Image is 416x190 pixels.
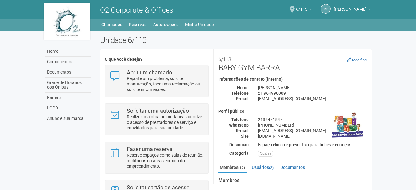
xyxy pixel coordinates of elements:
a: Grade de Horários dos Ônibus [45,78,91,93]
div: [PHONE_NUMBER] [253,122,372,128]
div: Saúde [258,151,273,157]
strong: E-mail [236,128,249,133]
h4: O que você deseja? [105,57,209,62]
small: (12) [238,165,245,170]
a: RP [321,4,331,14]
strong: Telefone [231,91,249,96]
div: [PERSON_NAME] [253,85,372,90]
div: [DOMAIN_NAME] [253,133,372,139]
a: 6/113 [296,8,312,13]
p: Reporte um problema, solicite manutenção, faça uma reclamação ou solicite informações. [127,76,204,92]
span: O2 Corporate & Offices [100,6,173,14]
h4: Informações de contato (interno) [218,77,367,82]
a: Usuários(2) [250,163,275,172]
a: Ramais [45,93,91,103]
small: Modificar [352,58,367,62]
strong: Whatsapp [229,123,249,127]
a: Chamados [101,20,122,29]
h2: BABY GYM BARRA [218,54,367,72]
strong: Descrição [229,142,249,147]
h4: Perfil público [218,109,367,114]
small: 6/113 [218,56,231,63]
a: Minha Unidade [185,20,214,29]
div: [EMAIL_ADDRESS][DOMAIN_NAME] [253,96,372,101]
a: Comunicados [45,57,91,67]
a: Anuncie sua marca [45,113,91,123]
small: (2) [269,165,274,170]
p: Reserve espaços como salas de reunião, auditórios ou áreas comum do empreendimento. [127,152,204,169]
a: Fazer uma reserva Reserve espaços como salas de reunião, auditórios ou áreas comum do empreendime... [110,146,204,169]
h2: Unidade 6/113 [100,36,372,45]
a: Autorizações [153,20,178,29]
strong: Membros [218,178,367,183]
img: logo.jpg [44,3,90,40]
strong: Nome [237,85,249,90]
p: Realize uma obra ou mudança, autorize o acesso de prestadores de serviço e convidados para sua un... [127,114,204,131]
a: Abrir um chamado Reporte um problema, solicite manutenção, faça uma reclamação ou solicite inform... [110,70,204,92]
strong: Fazer uma reserva [127,146,173,152]
a: Documentos [279,163,306,172]
strong: Site [241,134,249,139]
strong: Abrir um chamado [127,69,172,76]
div: 21 964990089 [253,90,372,96]
a: Reservas [129,20,146,29]
a: Documentos [45,67,91,78]
span: Rossana Pugliese [334,1,367,12]
a: [PERSON_NAME] [334,8,371,13]
strong: Telefone [231,117,249,122]
div: Espaço clínico e preventivo para bebês e crianças. [253,142,372,147]
img: business.png [332,109,363,140]
a: Home [45,46,91,57]
strong: Categoria [229,151,249,156]
strong: Solicitar uma autorização [127,108,189,114]
strong: E-mail [236,96,249,101]
a: LGPD [45,103,91,113]
div: [EMAIL_ADDRESS][DOMAIN_NAME] [253,128,372,133]
span: 6/113 [296,1,308,12]
a: Modificar [347,57,367,62]
div: 2135471547 [253,117,372,122]
a: Solicitar uma autorização Realize uma obra ou mudança, autorize o acesso de prestadores de serviç... [110,108,204,131]
a: Membros(12) [218,163,247,173]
